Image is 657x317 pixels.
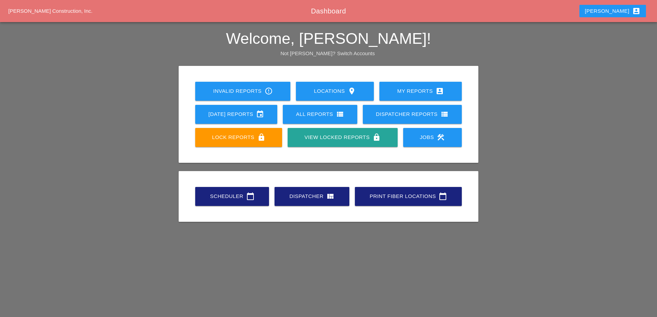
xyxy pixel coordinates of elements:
[366,192,451,200] div: Print Fiber Locations
[299,133,386,141] div: View Locked Reports
[256,110,264,118] i: event
[311,7,346,15] span: Dashboard
[195,105,277,124] a: [DATE] Reports
[379,82,462,101] a: My Reports
[206,133,271,141] div: Lock Reports
[585,7,640,15] div: [PERSON_NAME]
[403,128,462,147] a: Jobs
[632,7,640,15] i: account_box
[275,187,349,206] a: Dispatcher
[195,187,269,206] a: Scheduler
[8,8,92,14] a: [PERSON_NAME] Construction, Inc.
[336,110,344,118] i: view_list
[206,87,279,95] div: Invalid Reports
[437,133,445,141] i: construction
[294,110,346,118] div: All Reports
[414,133,451,141] div: Jobs
[579,5,646,17] button: [PERSON_NAME]
[206,110,266,118] div: [DATE] Reports
[372,133,381,141] i: lock
[307,87,362,95] div: Locations
[286,192,338,200] div: Dispatcher
[288,128,397,147] a: View Locked Reports
[374,110,451,118] div: Dispatcher Reports
[195,82,290,101] a: Invalid Reports
[439,192,447,200] i: calendar_today
[436,87,444,95] i: account_box
[348,87,356,95] i: location_on
[296,82,374,101] a: Locations
[337,50,375,56] a: Switch Accounts
[440,110,449,118] i: view_list
[363,105,462,124] a: Dispatcher Reports
[195,128,282,147] a: Lock Reports
[390,87,451,95] div: My Reports
[326,192,335,200] i: view_quilt
[265,87,273,95] i: error_outline
[206,192,258,200] div: Scheduler
[280,50,335,56] span: Not [PERSON_NAME]?
[283,105,357,124] a: All Reports
[355,187,462,206] a: Print Fiber Locations
[257,133,266,141] i: lock
[246,192,255,200] i: calendar_today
